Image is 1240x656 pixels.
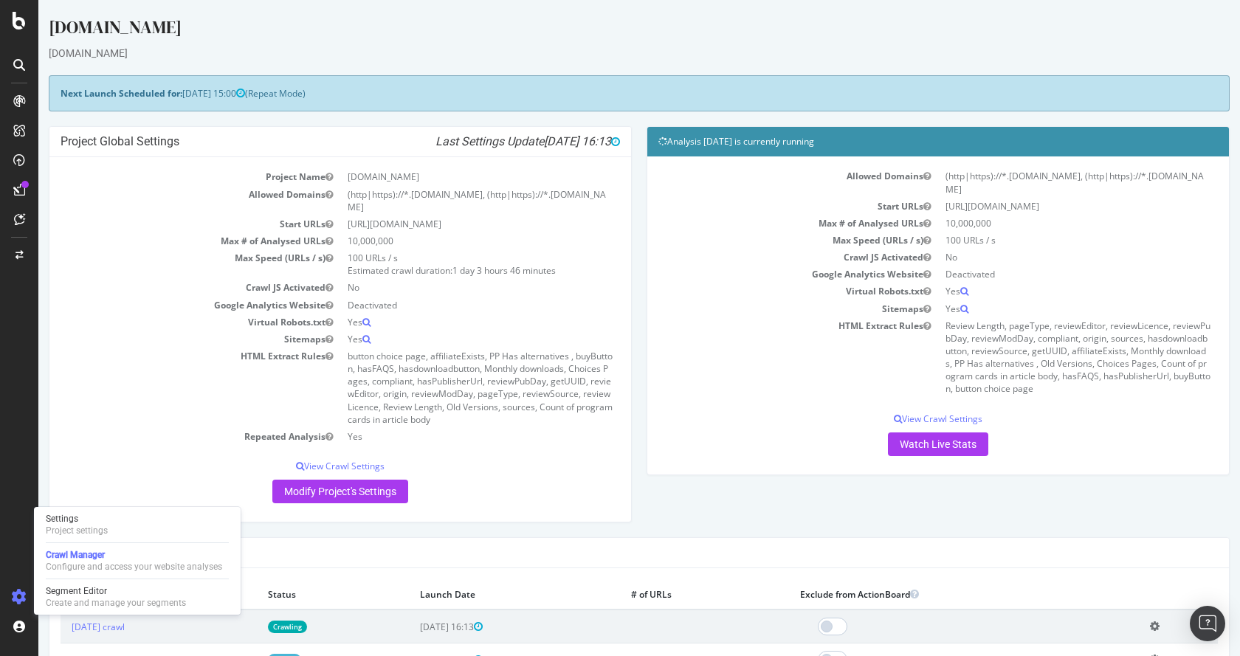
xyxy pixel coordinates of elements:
[751,579,1101,610] th: Exclude from ActionBoard
[620,317,900,398] td: HTML Extract Rules
[10,15,1191,46] div: [DOMAIN_NAME]
[302,249,582,279] td: 100 URLs / s Estimated crawl duration:
[144,87,207,100] span: [DATE] 15:00
[620,300,900,317] td: Sitemaps
[22,87,144,100] strong: Next Launch Scheduled for:
[46,585,186,597] div: Segment Editor
[900,249,1179,266] td: No
[620,134,1179,149] h4: Analysis [DATE] is currently running
[620,215,900,232] td: Max # of Analysed URLs
[22,215,302,232] td: Start URLs
[302,428,582,445] td: Yes
[900,168,1179,197] td: (http|https)://*.[DOMAIN_NAME], (http|https)://*.[DOMAIN_NAME]
[46,561,222,573] div: Configure and access your website analyses
[302,314,582,331] td: Yes
[10,75,1191,111] div: (Repeat Mode)
[22,331,302,348] td: Sitemaps
[620,198,900,215] td: Start URLs
[22,232,302,249] td: Max # of Analysed URLs
[620,266,900,283] td: Google Analytics Website
[900,198,1179,215] td: [URL][DOMAIN_NAME]
[382,621,444,633] span: [DATE] 16:13
[620,249,900,266] td: Crawl JS Activated
[22,348,302,428] td: HTML Extract Rules
[414,264,517,277] span: 1 day 3 hours 46 minutes
[900,317,1179,398] td: Review Length, pageType, reviewEditor, reviewLicence, reviewPubDay, reviewModDay, compliant, orig...
[397,134,582,149] i: Last Settings Update
[22,134,582,149] h4: Project Global Settings
[218,579,371,610] th: Status
[22,545,1179,560] h4: Last 10 Crawls
[22,186,302,215] td: Allowed Domains
[850,432,950,456] a: Watch Live Stats
[46,549,222,561] div: Crawl Manager
[46,525,108,536] div: Project settings
[22,428,302,445] td: Repeated Analysis
[1190,606,1225,641] div: Open Intercom Messenger
[582,579,751,610] th: # of URLs
[46,513,108,525] div: Settings
[234,480,370,503] a: Modify Project's Settings
[22,279,302,296] td: Crawl JS Activated
[506,134,582,148] span: [DATE] 16:13
[40,584,235,610] a: Segment EditorCreate and manage your segments
[620,412,1179,425] p: View Crawl Settings
[302,168,582,185] td: [DOMAIN_NAME]
[900,266,1179,283] td: Deactivated
[302,348,582,428] td: button choice page, affiliateExists, PP Has alternatives , buyButton, hasFAQS, hasdownloadbutton,...
[22,168,302,185] td: Project Name
[620,232,900,249] td: Max Speed (URLs / s)
[900,215,1179,232] td: 10,000,000
[900,283,1179,300] td: Yes
[302,297,582,314] td: Deactivated
[302,279,582,296] td: No
[302,215,582,232] td: [URL][DOMAIN_NAME]
[302,186,582,215] td: (http|https)://*.[DOMAIN_NAME], (http|https)://*.[DOMAIN_NAME]
[22,579,218,610] th: Analysis
[46,597,186,609] div: Create and manage your segments
[22,297,302,314] td: Google Analytics Website
[33,621,86,633] a: [DATE] crawl
[302,331,582,348] td: Yes
[302,232,582,249] td: 10,000,000
[10,46,1191,61] div: [DOMAIN_NAME]
[620,283,900,300] td: Virtual Robots.txt
[22,249,302,279] td: Max Speed (URLs / s)
[40,548,235,574] a: Crawl ManagerConfigure and access your website analyses
[900,232,1179,249] td: 100 URLs / s
[22,314,302,331] td: Virtual Robots.txt
[40,511,235,538] a: SettingsProject settings
[620,168,900,197] td: Allowed Domains
[900,300,1179,317] td: Yes
[230,621,269,633] a: Crawling
[371,579,582,610] th: Launch Date
[22,460,582,472] p: View Crawl Settings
